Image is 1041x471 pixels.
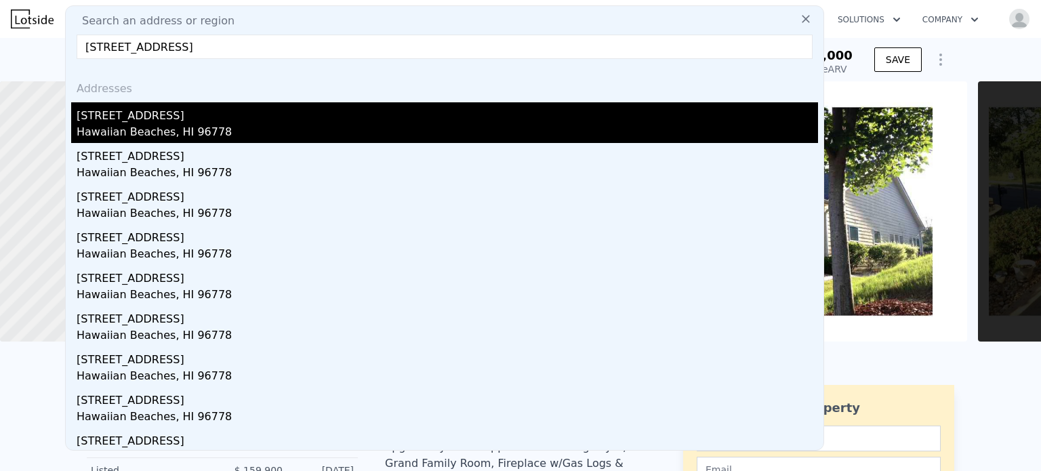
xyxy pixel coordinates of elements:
[77,124,818,143] div: Hawaiian Beaches, HI 96778
[77,35,813,59] input: Enter an address, city, region, neighborhood or zip code
[927,46,954,73] button: Show Options
[77,368,818,387] div: Hawaiian Beaches, HI 96778
[77,327,818,346] div: Hawaiian Beaches, HI 96778
[77,346,818,368] div: [STREET_ADDRESS]
[77,265,818,287] div: [STREET_ADDRESS]
[1008,8,1030,30] img: avatar
[77,224,818,246] div: [STREET_ADDRESS]
[77,287,818,306] div: Hawaiian Beaches, HI 96778
[77,449,818,468] div: Hawaiian Beaches, HI 96778
[77,306,818,327] div: [STREET_ADDRESS]
[77,165,818,184] div: Hawaiian Beaches, HI 96778
[77,387,818,409] div: [STREET_ADDRESS]
[77,409,818,428] div: Hawaiian Beaches, HI 96778
[77,102,818,124] div: [STREET_ADDRESS]
[874,47,922,72] button: SAVE
[77,184,818,205] div: [STREET_ADDRESS]
[827,7,912,32] button: Solutions
[912,7,989,32] button: Company
[11,9,54,28] img: Lotside
[77,428,818,449] div: [STREET_ADDRESS]
[71,70,818,102] div: Addresses
[77,143,818,165] div: [STREET_ADDRESS]
[77,205,818,224] div: Hawaiian Beaches, HI 96778
[77,246,818,265] div: Hawaiian Beaches, HI 96778
[71,13,234,29] span: Search an address or region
